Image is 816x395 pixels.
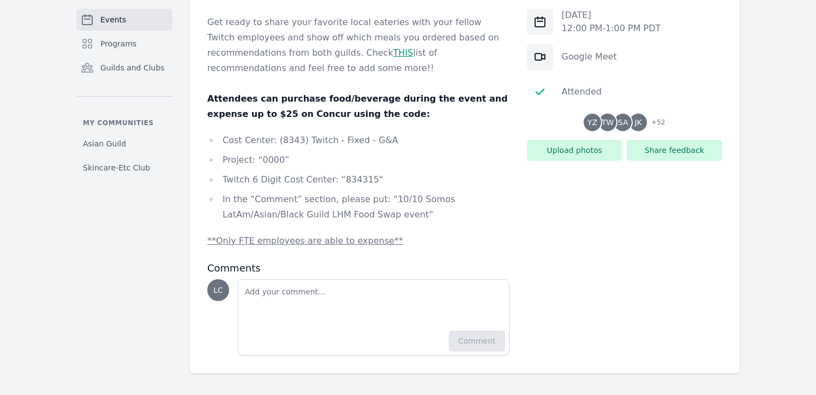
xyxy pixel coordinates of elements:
[527,140,622,161] button: Upload photos
[207,192,509,222] li: In the “Comment” section, please put: “10/10 Somos LatAm/Asian/Black Guild LHM Food Swap event”
[83,162,150,173] span: Skincare-Etc Club
[76,9,172,178] nav: Sidebar
[602,119,614,126] span: TW
[76,134,172,154] a: Asian Guild
[83,138,126,149] span: Asian Guild
[207,93,508,119] strong: Attendees can purchase food/beverage during the event and expense up to $25 on Concur using the c...
[634,119,641,126] span: JK
[100,38,136,49] span: Programs
[207,152,509,168] li: Project: “0000”
[562,9,661,22] p: [DATE]
[213,286,223,294] span: LC
[562,22,661,35] p: 12:00 PM - 1:00 PM PDT
[645,116,665,131] span: + 52
[76,33,172,55] a: Programs
[100,14,126,25] span: Events
[100,62,165,73] span: Guilds and Clubs
[207,133,509,148] li: Cost Center: (8343) Twitch - Fixed - G&A
[393,48,413,58] a: THIS
[207,15,509,76] p: Get ready to share your favorite local eateries with your fellow Twitch employees and show off wh...
[76,9,172,31] a: Events
[207,235,403,246] u: **Only FTE employees are able to expense**
[449,331,505,351] button: Comment
[76,119,172,127] p: My communities
[562,85,602,98] div: Attended
[627,140,722,161] button: Share feedback
[587,119,597,126] span: YZ
[207,172,509,187] li: Twitch 6 Digit Cost Center: “834315"
[76,57,172,79] a: Guilds and Clubs
[207,262,509,275] h3: Comments
[76,158,172,178] a: Skincare-Etc Club
[618,119,628,126] span: SA
[562,51,617,62] a: Google Meet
